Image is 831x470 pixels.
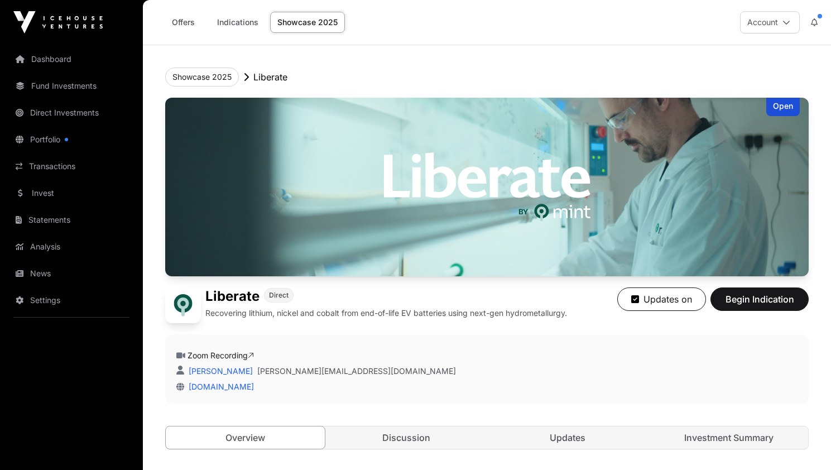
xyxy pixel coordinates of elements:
[205,287,260,305] h1: Liberate
[161,12,205,33] a: Offers
[327,426,486,449] a: Discussion
[165,68,239,87] button: Showcase 2025
[766,98,800,116] div: Open
[617,287,706,311] button: Updates on
[740,11,800,33] button: Account
[488,426,647,449] a: Updates
[9,261,134,286] a: News
[9,288,134,313] a: Settings
[9,234,134,259] a: Analysis
[270,12,345,33] a: Showcase 2025
[649,426,808,449] a: Investment Summary
[166,426,808,449] nav: Tabs
[710,299,809,310] a: Begin Indication
[257,366,456,377] a: [PERSON_NAME][EMAIL_ADDRESS][DOMAIN_NAME]
[186,366,253,376] a: [PERSON_NAME]
[205,308,567,319] p: Recovering lithium, nickel and cobalt from end-of-life EV batteries using next-gen hydrometallurgy.
[253,70,287,84] p: Liberate
[9,154,134,179] a: Transactions
[9,127,134,152] a: Portfolio
[710,287,809,311] button: Begin Indication
[724,292,795,306] span: Begin Indication
[9,47,134,71] a: Dashboard
[9,208,134,232] a: Statements
[9,100,134,125] a: Direct Investments
[184,382,254,391] a: [DOMAIN_NAME]
[269,291,289,300] span: Direct
[188,351,254,360] a: Zoom Recording
[13,11,103,33] img: Icehouse Ventures Logo
[165,287,201,323] img: Liberate
[165,98,809,276] img: Liberate
[9,181,134,205] a: Invest
[210,12,266,33] a: Indications
[165,426,325,449] a: Overview
[9,74,134,98] a: Fund Investments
